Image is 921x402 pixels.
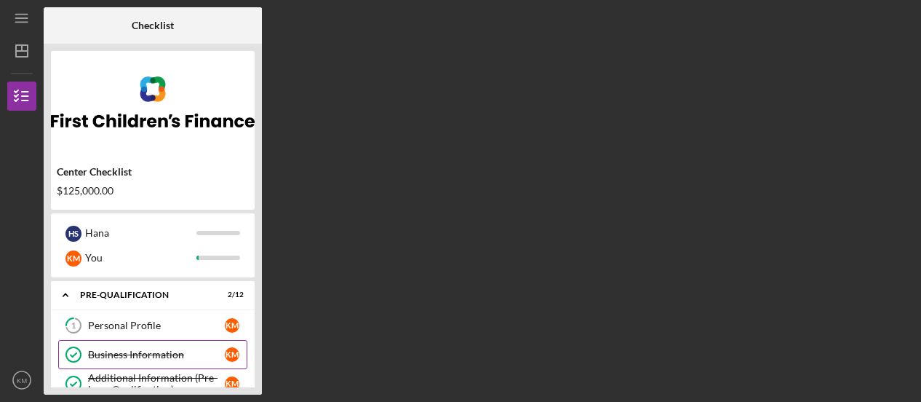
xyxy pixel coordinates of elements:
div: Business Information [88,349,225,360]
button: KM [7,366,36,395]
div: Center Checklist [57,166,249,178]
div: K M [65,251,81,267]
a: Additional Information (Pre-Loan Qualification)KM [58,369,247,398]
div: K M [225,347,239,362]
div: K M [225,377,239,391]
a: 1Personal ProfileKM [58,311,247,340]
a: Business InformationKM [58,340,247,369]
div: $125,000.00 [57,185,249,197]
div: 2 / 12 [218,291,244,299]
text: KM [17,377,27,385]
div: Personal Profile [88,320,225,331]
div: H S [65,226,81,242]
b: Checklist [132,20,174,31]
tspan: 1 [71,321,76,331]
div: You [85,245,196,270]
div: Additional Information (Pre-Loan Qualification) [88,372,225,395]
div: K M [225,318,239,333]
div: Hana [85,221,196,245]
div: Pre-Qualification [80,291,207,299]
img: Product logo [51,58,255,146]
